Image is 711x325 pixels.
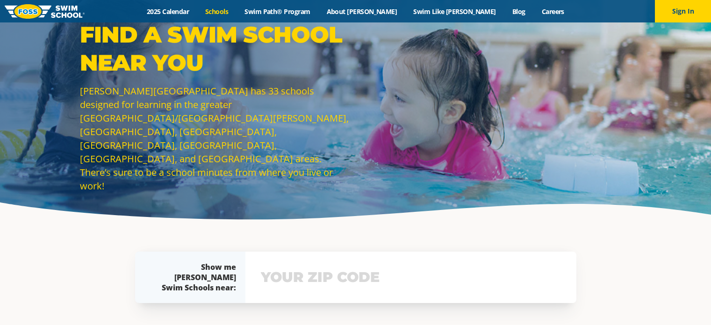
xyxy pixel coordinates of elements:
[533,7,572,16] a: Careers
[504,7,533,16] a: Blog
[197,7,237,16] a: Schools
[80,21,351,77] p: Find a Swim School Near You
[405,7,504,16] a: Swim Like [PERSON_NAME]
[154,262,236,293] div: Show me [PERSON_NAME] Swim Schools near:
[5,4,85,19] img: FOSS Swim School Logo
[139,7,197,16] a: 2025 Calendar
[80,84,351,193] p: [PERSON_NAME][GEOGRAPHIC_DATA] has 33 schools designed for learning in the greater [GEOGRAPHIC_DA...
[237,7,318,16] a: Swim Path® Program
[259,264,563,291] input: YOUR ZIP CODE
[318,7,405,16] a: About [PERSON_NAME]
